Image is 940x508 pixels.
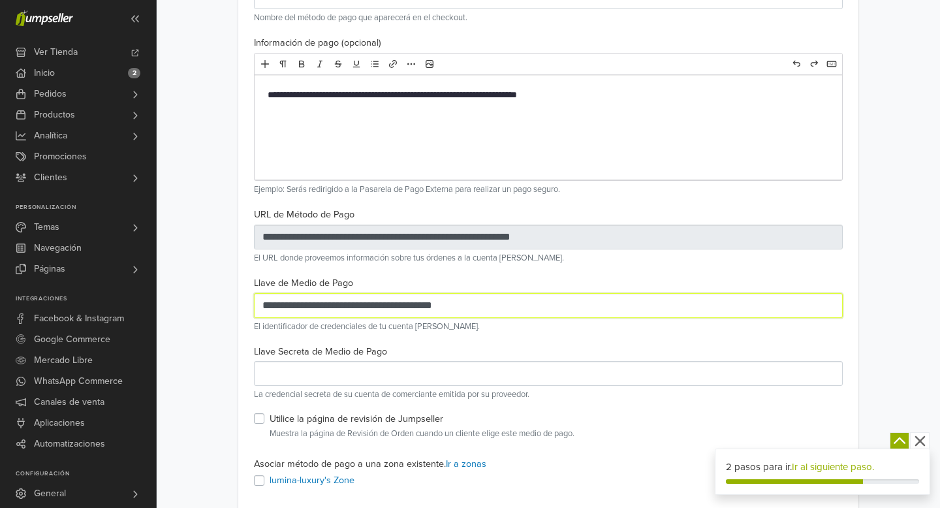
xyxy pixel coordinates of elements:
a: Underline [348,56,365,72]
small: Muestra la página de Revisión de Orden cuando un cliente elige este medio de pago. [270,428,843,440]
span: Google Commerce [34,329,110,350]
p: Ejemplo: Serás redirigido a la Pasarela de Pago Externa para realizar un pago seguro. [254,183,843,196]
a: Deleted [330,56,347,72]
span: Temas [34,217,59,238]
label: Asociar método de pago a una zona existente. [254,457,486,471]
a: Link [384,56,401,72]
span: Clientes [34,167,67,188]
a: lumina-luxury's Zone [270,475,354,486]
span: Facebook & Instagram [34,308,124,329]
span: Productos [34,104,75,125]
span: General [34,483,66,504]
p: Configuración [16,470,156,478]
a: Bold [293,56,310,72]
span: Automatizaciones [34,434,105,454]
span: Pedidos [34,84,67,104]
label: Llave Secreta de Medio de Pago [254,345,387,359]
span: WhatsApp Commerce [34,371,123,392]
p: Integraciones [16,295,156,303]
a: More formatting [403,56,420,72]
span: Mercado Libre [34,350,93,371]
a: Italic [311,56,328,72]
a: Ir al siguiente paso. [792,461,874,473]
label: Utilice la página de revisión de Jumpseller [270,412,443,426]
a: Ir a zonas [446,458,486,469]
p: La credencial secreta de su cuenta de comerciante emitida por su proveedor. [254,389,843,401]
span: Páginas [34,259,65,279]
a: Undo [788,56,805,72]
p: El URL donde proveemos información sobre tus órdenes a la cuenta [PERSON_NAME]. [254,252,843,264]
div: 2 pasos para ir. [726,460,919,475]
a: Add [257,56,274,72]
span: Promociones [34,146,87,167]
span: 2 [128,68,140,78]
span: Aplicaciones [34,413,85,434]
p: Nombre del método de pago que aparecerá en el checkout. [254,12,843,24]
p: Personalización [16,204,156,212]
a: Hotkeys [823,56,840,72]
p: El identificador de credenciales de tu cuenta [PERSON_NAME]. [254,321,843,333]
a: Format [275,56,292,72]
label: Información de pago (opcional) [254,36,381,50]
a: Image [421,56,438,72]
span: Inicio [34,63,55,84]
a: List [366,56,383,72]
span: Navegación [34,238,82,259]
a: Redo [806,56,822,72]
span: Canales de venta [34,392,104,413]
span: Analítica [34,125,67,146]
span: Ver Tienda [34,42,78,63]
label: Llave de Medio de Pago [254,276,353,291]
label: URL de Método de Pago [254,208,354,222]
